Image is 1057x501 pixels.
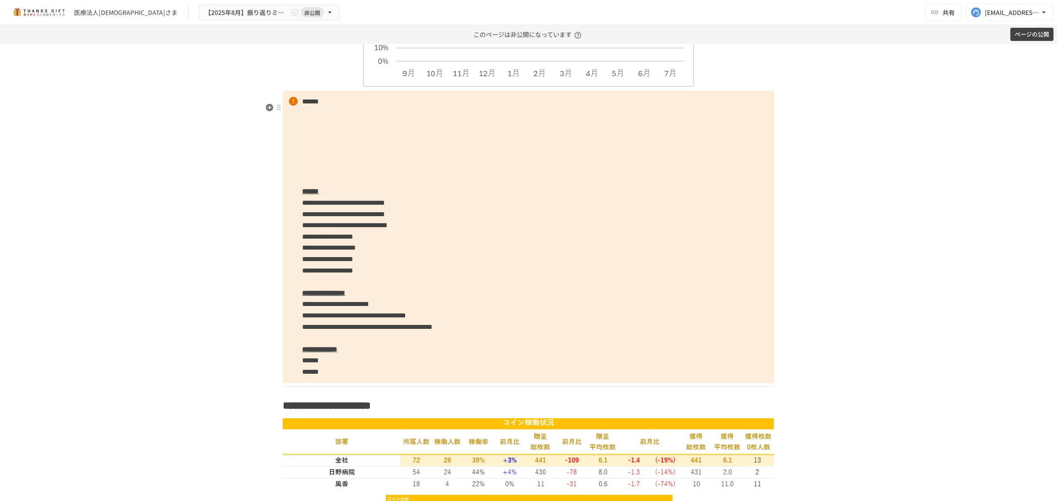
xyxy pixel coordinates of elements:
div: [EMAIL_ADDRESS][DOMAIN_NAME] [985,7,1039,18]
button: 【2025年8月】振り返りミーティング非公開 [199,4,340,21]
p: このページは非公開になっています [473,25,584,44]
img: 3vpvXXWgytoy45bAFKBV74WCjHKDHAlCvJrLBEhWRCR [283,418,774,489]
button: 共有 [925,4,962,21]
span: 【2025年8月】振り返りミーティング [205,7,288,18]
img: mMP1OxWUAhQbsRWCurg7vIHe5HqDpP7qZo7fRoNLXQh [11,5,67,19]
button: ページの公開 [1010,28,1053,41]
button: [EMAIL_ADDRESS][DOMAIN_NAME] [965,4,1053,21]
span: 非公開 [301,8,324,17]
span: 共有 [942,7,955,17]
div: 医療法人[DEMOGRAPHIC_DATA]さま [74,8,177,17]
